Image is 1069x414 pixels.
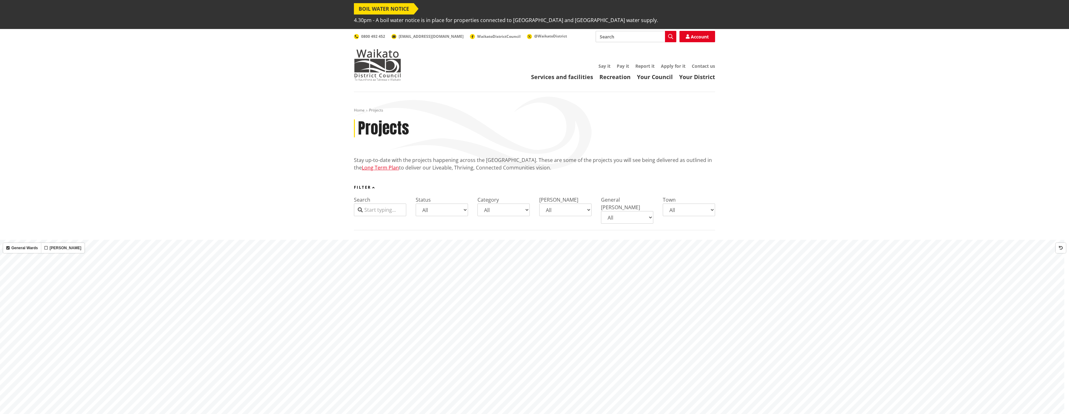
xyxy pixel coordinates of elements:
label: [PERSON_NAME] [41,243,84,253]
span: 4.30pm - A boil water notice is in place for properties connected to [GEOGRAPHIC_DATA] and [GEOGR... [354,14,658,26]
span: WaikatoDistrictCouncil [477,34,521,39]
span: [EMAIL_ADDRESS][DOMAIN_NAME] [399,34,464,39]
a: Report it [635,63,655,69]
a: Pay it [617,63,629,69]
input: Search input [596,31,676,42]
a: Services and facilities [531,73,593,81]
a: Recreation [599,73,631,81]
a: Long Term Plan [362,164,399,171]
label: [PERSON_NAME] [539,196,578,203]
h1: Projects [358,119,409,138]
a: Your District [679,73,715,81]
span: @WaikatoDistrict [534,33,567,39]
span: 0800 492 452 [361,34,385,39]
a: WaikatoDistrictCouncil [470,34,521,39]
a: Contact us [692,63,715,69]
nav: breadcrumb [354,108,715,113]
a: Home [354,107,365,113]
label: Town [663,196,676,203]
p: Stay up-to-date with the projects happening across the [GEOGRAPHIC_DATA]. These are some of the p... [354,156,715,171]
input: Start typing... [354,204,406,216]
a: [EMAIL_ADDRESS][DOMAIN_NAME] [391,34,464,39]
a: Say it [598,63,610,69]
img: Waikato District Council - Te Kaunihera aa Takiwaa o Waikato [354,49,401,81]
button: Filter [354,185,376,190]
a: @WaikatoDistrict [527,33,567,39]
span: BOIL WATER NOTICE [354,3,414,14]
label: Search [354,196,370,203]
label: Status [416,196,431,203]
span: Projects [369,107,383,113]
a: 0800 492 452 [354,34,385,39]
label: General Wards [3,243,41,253]
label: General [PERSON_NAME] [601,196,640,211]
a: Your Council [637,73,673,81]
a: Apply for it [661,63,685,69]
a: Account [679,31,715,42]
button: Reset [1056,243,1066,253]
label: Category [477,196,499,203]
